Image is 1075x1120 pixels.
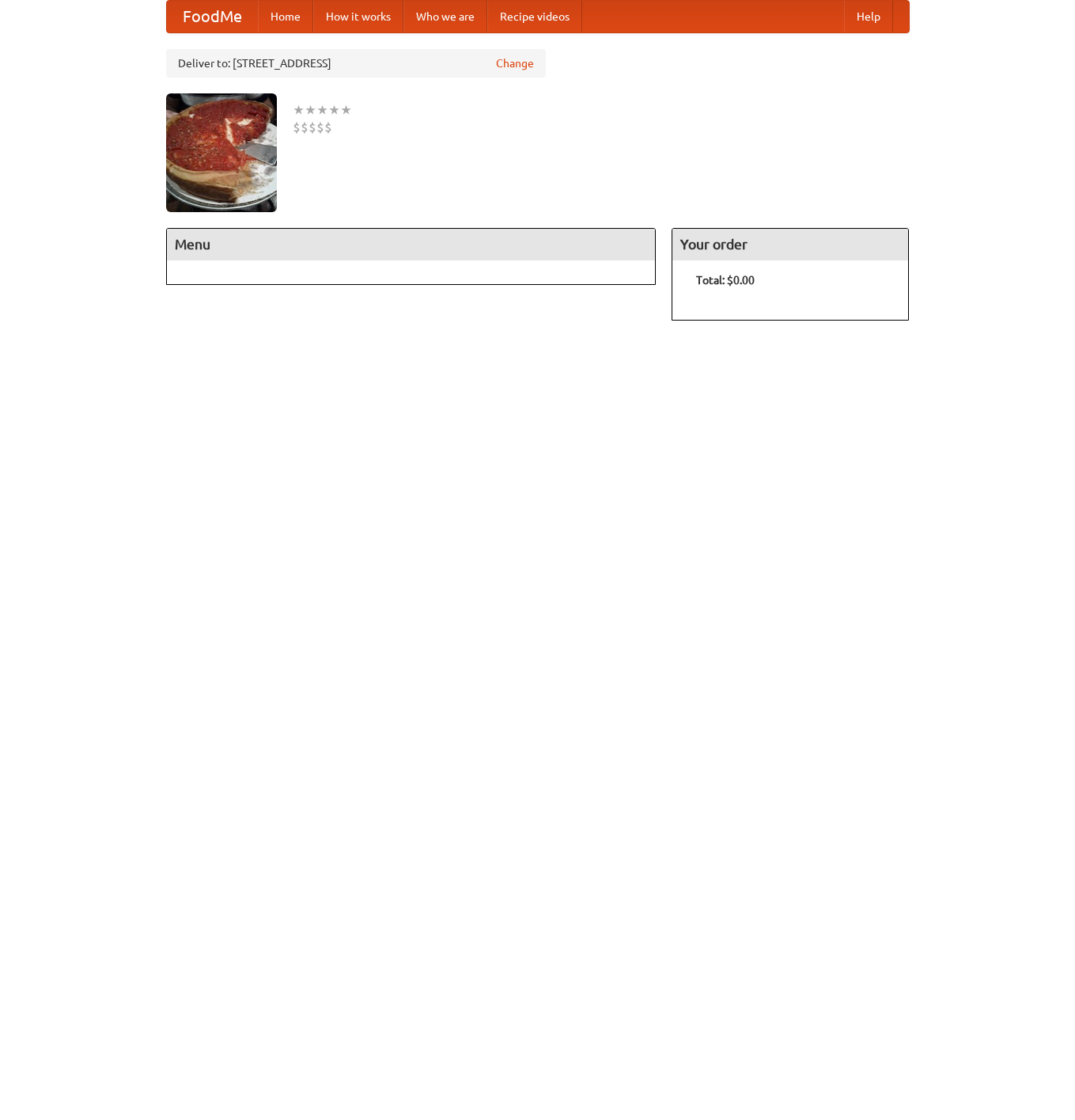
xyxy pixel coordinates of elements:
li: $ [301,119,308,136]
div: Deliver to: [STREET_ADDRESS] [166,49,546,78]
li: $ [308,119,316,136]
li: ★ [316,101,328,119]
a: Recipe videos [487,1,582,32]
a: Home [258,1,313,32]
li: ★ [328,101,340,119]
h4: Menu [167,229,656,260]
a: FoodMe [167,1,258,32]
li: $ [293,119,301,136]
li: ★ [293,101,305,119]
li: $ [316,119,324,136]
li: $ [324,119,332,136]
b: Total: $0.00 [696,274,755,287]
img: angular.jpg [166,93,277,212]
li: ★ [340,101,352,119]
a: Who we are [403,1,487,32]
a: Change [496,55,534,71]
li: ★ [305,101,316,119]
h4: Your order [672,229,908,260]
a: How it works [313,1,403,32]
a: Help [844,1,893,32]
